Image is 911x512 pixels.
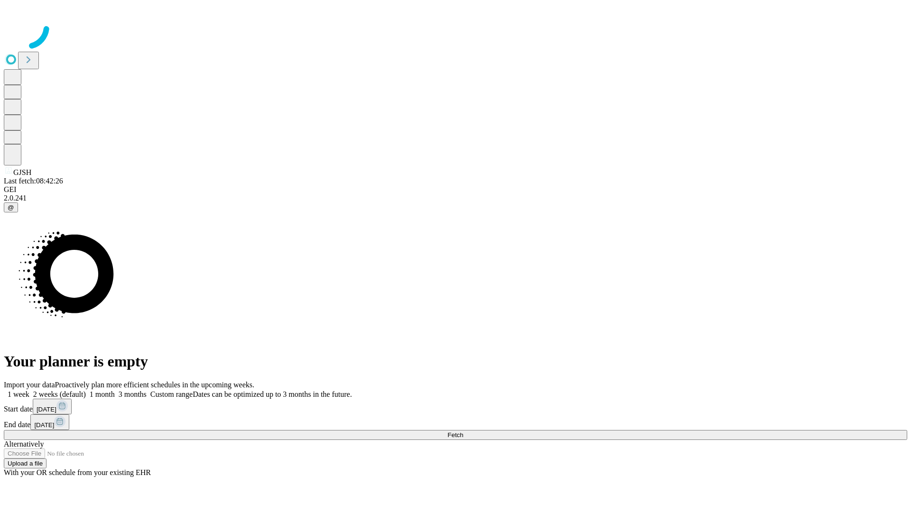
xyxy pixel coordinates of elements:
[30,414,69,430] button: [DATE]
[4,399,907,414] div: Start date
[4,381,55,389] span: Import your data
[13,168,31,176] span: GJSH
[90,390,115,398] span: 1 month
[4,440,44,448] span: Alternatively
[4,177,63,185] span: Last fetch: 08:42:26
[4,468,151,476] span: With your OR schedule from your existing EHR
[4,353,907,370] h1: Your planner is empty
[4,458,46,468] button: Upload a file
[150,390,193,398] span: Custom range
[8,204,14,211] span: @
[34,421,54,429] span: [DATE]
[4,194,907,202] div: 2.0.241
[4,185,907,194] div: GEI
[119,390,147,398] span: 3 months
[4,414,907,430] div: End date
[33,399,72,414] button: [DATE]
[193,390,352,398] span: Dates can be optimized up to 3 months in the future.
[37,406,56,413] span: [DATE]
[447,431,463,439] span: Fetch
[4,430,907,440] button: Fetch
[4,202,18,212] button: @
[55,381,254,389] span: Proactively plan more efficient schedules in the upcoming weeks.
[33,390,86,398] span: 2 weeks (default)
[8,390,29,398] span: 1 week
